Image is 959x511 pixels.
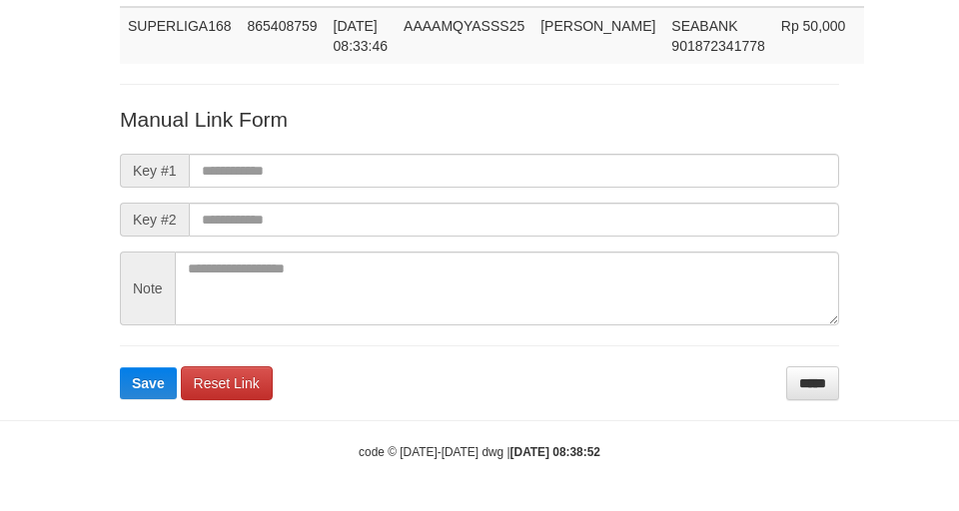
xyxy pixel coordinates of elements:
span: [PERSON_NAME] [540,18,655,34]
td: SUPERLIGA168 [120,7,240,64]
span: Reset Link [194,375,260,391]
span: Key #1 [120,154,189,188]
span: AAAAMQYASSS25 [404,18,524,34]
span: SEABANK [671,18,737,34]
p: Manual Link Form [120,105,839,134]
span: Save [132,375,165,391]
td: 865408759 [240,7,326,64]
span: Note [120,252,175,325]
button: Save [120,367,177,399]
a: Reset Link [181,366,273,400]
span: [DATE] 08:33:46 [334,18,389,54]
small: code © [DATE]-[DATE] dwg | [359,445,600,459]
span: Key #2 [120,203,189,237]
strong: [DATE] 08:38:52 [510,445,600,459]
span: Copy 901872341778 to clipboard [671,38,764,54]
span: Rp 50,000 [781,18,846,34]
